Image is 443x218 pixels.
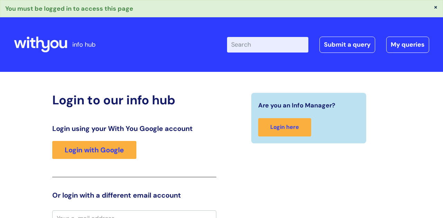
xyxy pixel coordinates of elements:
[227,37,308,52] input: Search
[258,118,311,136] a: Login here
[72,39,96,50] p: info hub
[319,37,375,53] a: Submit a query
[52,124,216,133] h3: Login using your With You Google account
[386,37,429,53] a: My queries
[434,4,438,10] button: ×
[52,141,136,159] a: Login with Google
[52,191,216,199] h3: Or login with a different email account
[52,93,216,107] h2: Login to our info hub
[258,100,335,111] span: Are you an Info Manager?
